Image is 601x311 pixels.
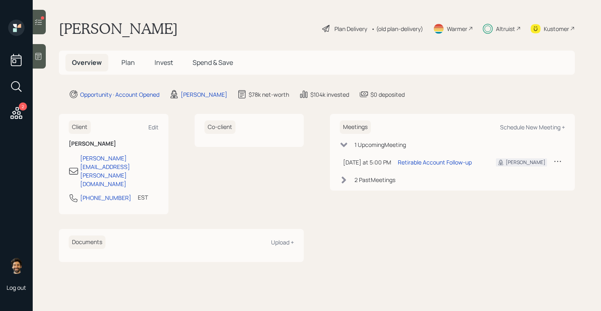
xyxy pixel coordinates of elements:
[80,154,159,188] div: [PERSON_NAME][EMAIL_ADDRESS][PERSON_NAME][DOMAIN_NAME]
[398,158,472,167] div: Retirable Account Follow-up
[181,90,227,99] div: [PERSON_NAME]
[310,90,349,99] div: $104k invested
[447,24,467,33] div: Warmer
[271,238,294,246] div: Upload +
[340,120,371,134] h6: Meetings
[334,24,367,33] div: Plan Delivery
[80,193,131,202] div: [PHONE_NUMBER]
[155,58,173,67] span: Invest
[69,120,91,134] h6: Client
[121,58,135,67] span: Plan
[204,120,235,134] h6: Co-client
[72,58,102,67] span: Overview
[249,90,289,99] div: $78k net-worth
[80,90,159,99] div: Opportunity · Account Opened
[19,102,27,111] div: 2
[193,58,233,67] span: Spend & Save
[343,158,391,167] div: [DATE] at 5:00 PM
[354,140,406,149] div: 1 Upcoming Meeting
[148,123,159,131] div: Edit
[544,24,569,33] div: Kustomer
[138,193,148,202] div: EST
[496,24,515,33] div: Altruist
[354,175,395,184] div: 2 Past Meeting s
[506,159,545,166] div: [PERSON_NAME]
[7,284,26,291] div: Log out
[69,140,159,147] h6: [PERSON_NAME]
[59,20,178,38] h1: [PERSON_NAME]
[500,123,565,131] div: Schedule New Meeting +
[371,24,423,33] div: • (old plan-delivery)
[370,90,405,99] div: $0 deposited
[69,235,105,249] h6: Documents
[8,258,25,274] img: eric-schwartz-headshot.png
